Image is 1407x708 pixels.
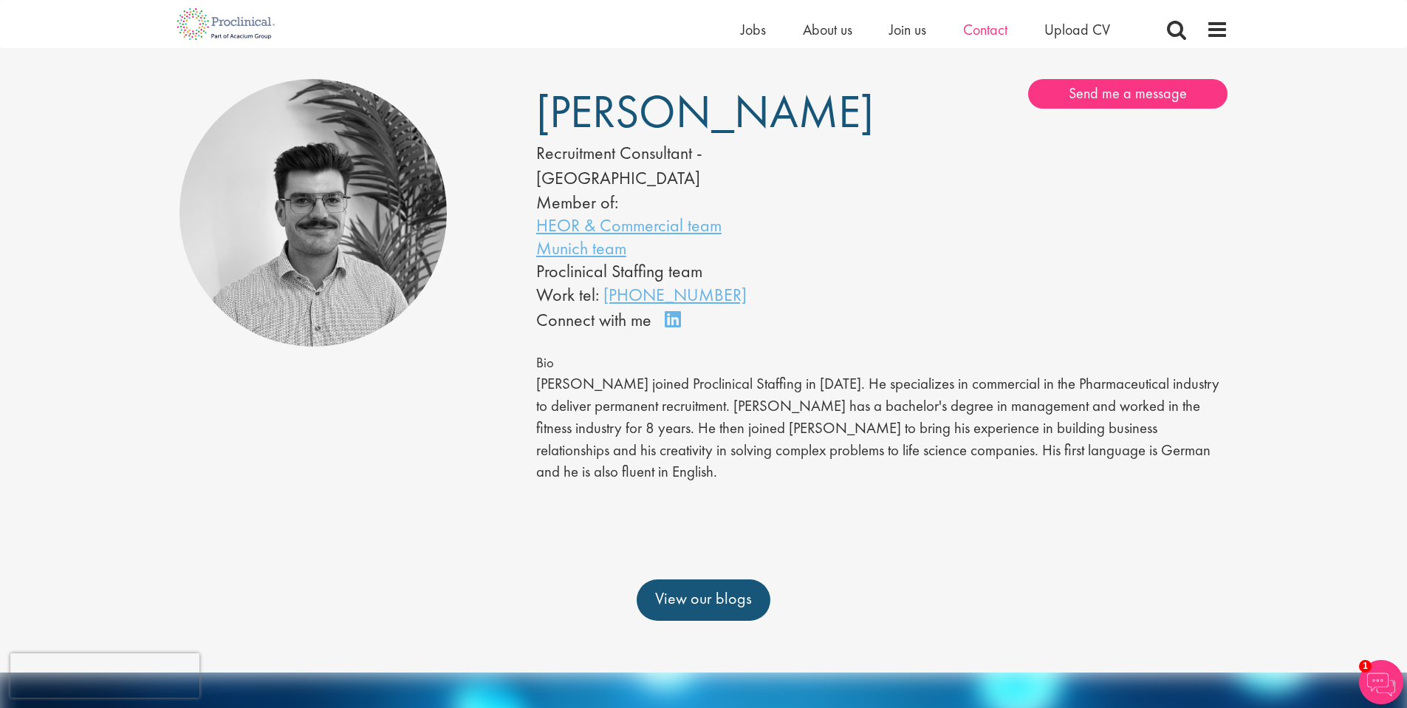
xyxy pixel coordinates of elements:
[10,653,199,698] iframe: reCAPTCHA
[803,20,852,39] a: About us
[603,283,747,306] a: [PHONE_NUMBER]
[1359,660,1403,704] img: Chatbot
[1359,660,1372,673] span: 1
[536,140,838,191] div: Recruitment Consultant - [GEOGRAPHIC_DATA]
[536,259,838,282] li: Proclinical Staffing team
[536,236,626,259] a: Munich team
[1044,20,1110,39] a: Upload CV
[1028,79,1228,109] a: Send me a message
[637,579,770,621] a: View our blogs
[536,191,618,214] label: Member of:
[536,214,722,236] a: HEOR & Commercial team
[741,20,766,39] a: Jobs
[179,79,448,347] img: Quirin Engelhardt
[536,373,1228,483] p: [PERSON_NAME] joined Proclinical Staffing in [DATE]. He specializes in commercial in the Pharmace...
[536,283,599,306] span: Work tel:
[536,354,554,372] span: Bio
[963,20,1007,39] a: Contact
[889,20,926,39] a: Join us
[536,82,874,141] span: [PERSON_NAME]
